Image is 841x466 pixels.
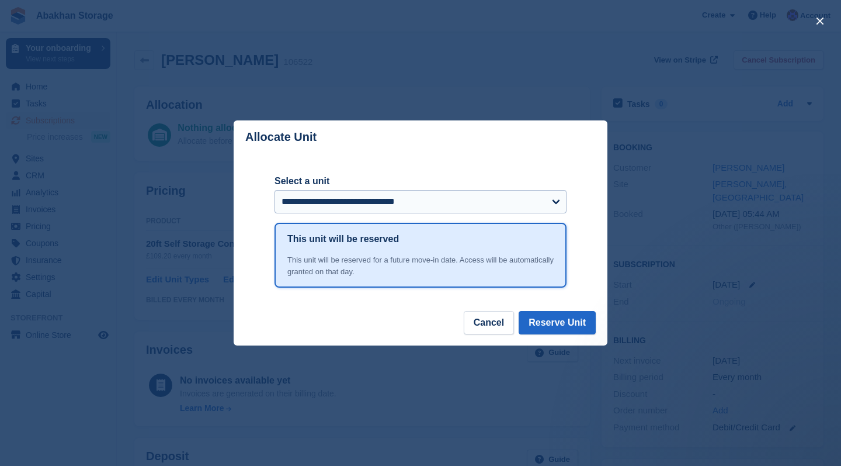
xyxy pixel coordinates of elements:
[287,254,554,277] div: This unit will be reserved for a future move-in date. Access will be automatically granted on tha...
[245,130,317,144] p: Allocate Unit
[274,174,567,188] label: Select a unit
[519,311,596,334] button: Reserve Unit
[464,311,514,334] button: Cancel
[811,12,829,30] button: close
[287,232,399,246] h1: This unit will be reserved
